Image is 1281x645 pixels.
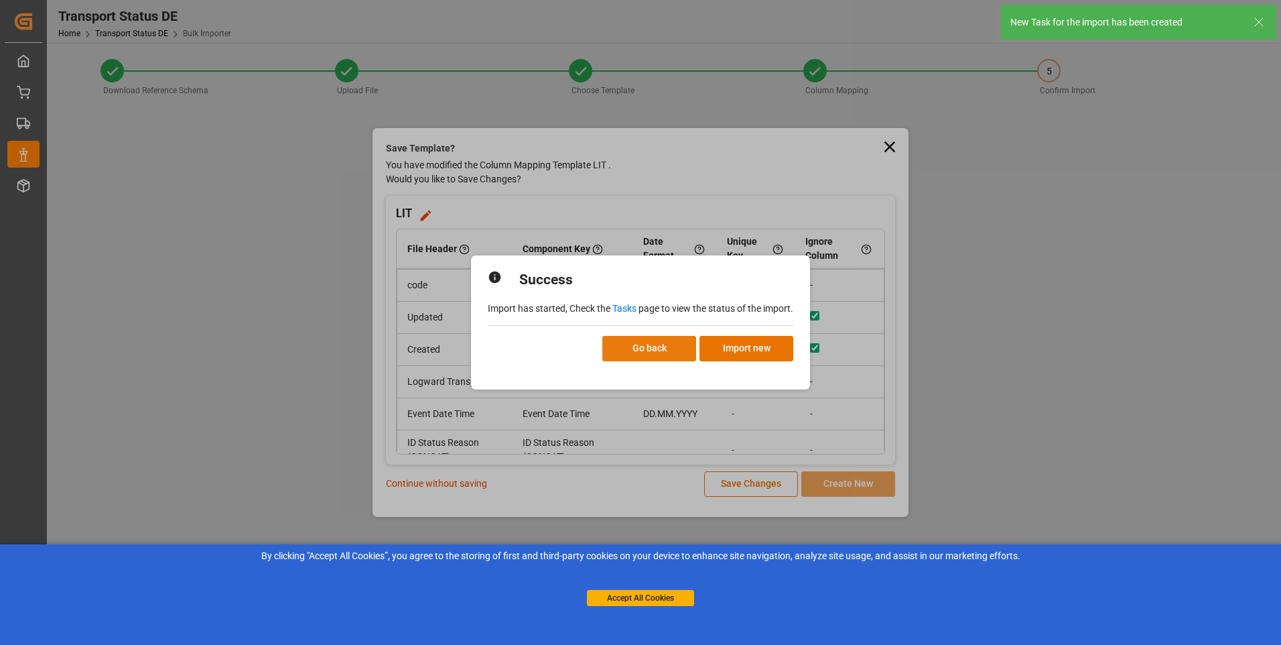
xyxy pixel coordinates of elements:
h2: Success [519,270,573,291]
button: Accept All Cookies [587,590,694,606]
div: By clicking "Accept All Cookies”, you agree to the storing of first and third-party cookies on yo... [9,549,1272,563]
p: Import has started, Check the page to view the status of the import. [488,302,793,316]
button: Import new [699,336,793,361]
button: Go back [602,336,696,361]
div: New Task for the import has been created [1010,15,1241,30]
a: Tasks [612,303,636,314]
